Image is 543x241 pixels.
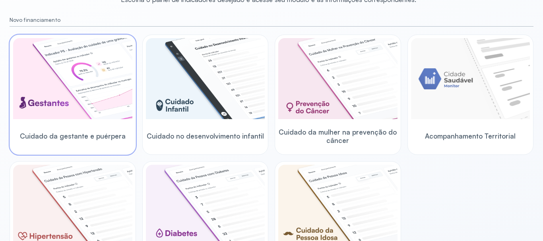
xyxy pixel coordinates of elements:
[278,128,398,145] span: Cuidado da mulher na prevenção do câncer
[425,132,516,140] span: Acompanhamento Territorial
[278,38,398,119] img: woman-cancer-prevention-care.png
[147,132,264,140] span: Cuidado no desenvolvimento infantil
[146,38,265,119] img: child-development.png
[20,132,126,140] span: Cuidado da gestante e puérpera
[411,38,530,119] img: placeholder-module-ilustration.png
[13,38,132,119] img: pregnants.png
[10,17,533,23] small: Novo financiamento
